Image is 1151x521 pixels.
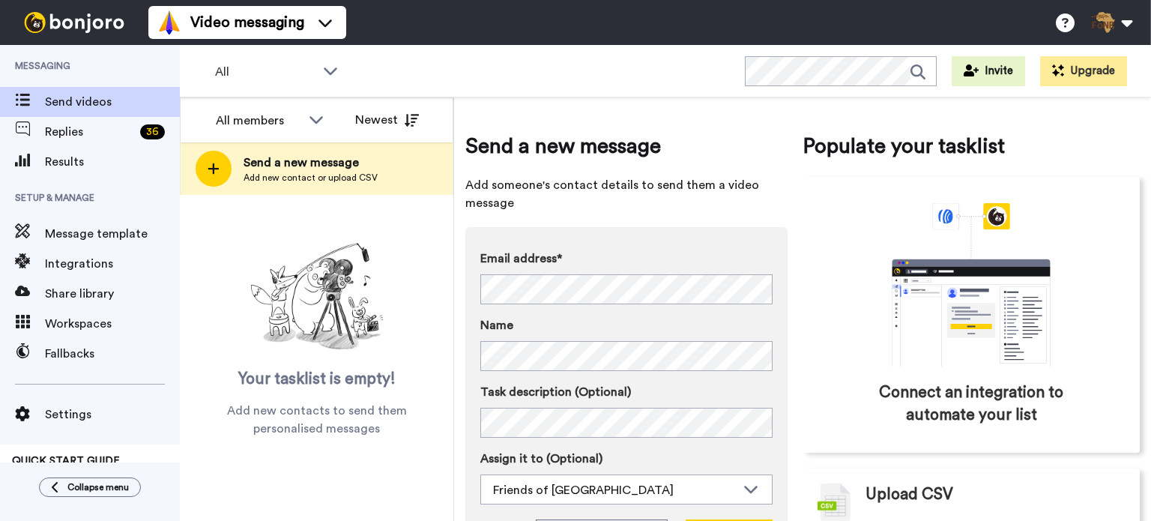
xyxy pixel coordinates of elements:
[480,450,773,468] label: Assign it to (Optional)
[45,225,180,243] span: Message template
[45,153,180,171] span: Results
[45,93,180,111] span: Send videos
[865,484,953,506] span: Upload CSV
[216,112,301,130] div: All members
[190,12,304,33] span: Video messaging
[140,124,165,139] div: 36
[1040,56,1127,86] button: Upgrade
[45,406,180,424] span: Settings
[244,172,378,184] span: Add new contact or upload CSV
[480,383,773,401] label: Task description (Optional)
[465,176,788,212] span: Add someone's contact details to send them a video message
[238,368,396,391] span: Your tasklist is empty!
[244,154,378,172] span: Send a new message
[12,456,120,466] span: QUICK START GUIDE
[480,316,513,334] span: Name
[39,478,141,497] button: Collapse menu
[202,402,431,438] span: Add new contacts to send them personalised messages
[866,382,1076,427] span: Connect an integration to automate your list
[493,481,736,499] div: Friends of [GEOGRAPHIC_DATA]
[803,131,1140,161] span: Populate your tasklist
[67,481,129,493] span: Collapse menu
[45,255,180,273] span: Integrations
[45,285,180,303] span: Share library
[215,63,315,81] span: All
[242,237,392,357] img: ready-set-action.png
[859,203,1084,367] div: animation
[952,56,1025,86] button: Invite
[344,105,430,135] button: Newest
[45,123,134,141] span: Replies
[465,131,788,161] span: Send a new message
[18,12,130,33] img: bj-logo-header-white.svg
[45,345,180,363] span: Fallbacks
[480,250,773,268] label: Email address*
[818,484,851,521] img: csv-grey.png
[45,315,180,333] span: Workspaces
[157,10,181,34] img: vm-color.svg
